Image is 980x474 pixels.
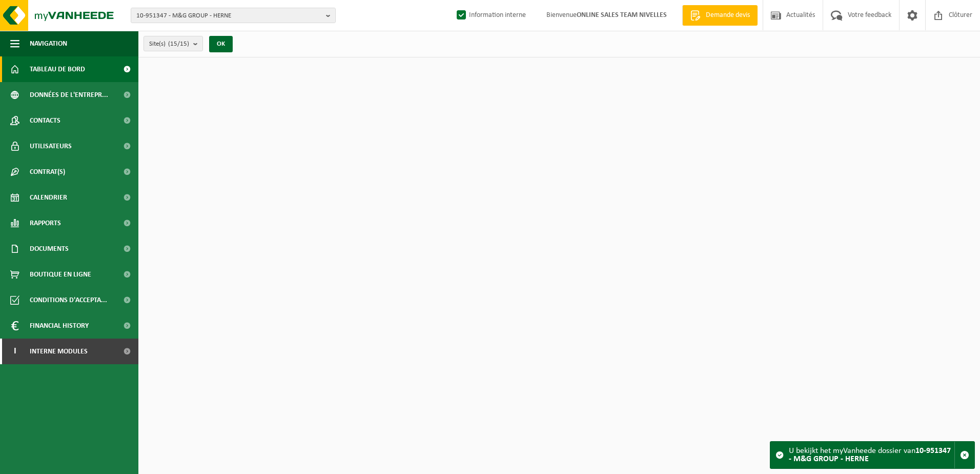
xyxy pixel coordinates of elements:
button: Site(s)(15/15) [144,36,203,51]
button: 10-951347 - M&G GROUP - HERNE [131,8,336,23]
span: Rapports [30,210,61,236]
span: Utilisateurs [30,133,72,159]
span: I [10,339,19,364]
a: Demande devis [682,5,758,26]
span: Contacts [30,108,60,133]
button: OK [209,36,233,52]
span: Documents [30,236,69,262]
span: Demande devis [703,10,752,21]
span: Navigation [30,31,67,56]
span: Site(s) [149,36,189,52]
span: Conditions d'accepta... [30,287,107,313]
span: Données de l'entrepr... [30,82,108,108]
span: Contrat(s) [30,159,65,185]
label: Information interne [455,8,526,23]
span: Calendrier [30,185,67,210]
span: 10-951347 - M&G GROUP - HERNE [136,8,322,24]
strong: ONLINE SALES TEAM NIVELLES [577,11,667,19]
count: (15/15) [168,41,189,47]
span: Boutique en ligne [30,262,91,287]
strong: 10-951347 - M&G GROUP - HERNE [789,447,951,463]
span: Financial History [30,313,89,339]
span: Interne modules [30,339,88,364]
span: Tableau de bord [30,56,85,82]
div: U bekijkt het myVanheede dossier van [789,442,954,468]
